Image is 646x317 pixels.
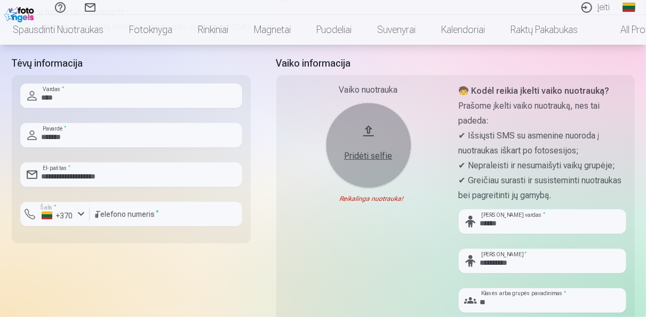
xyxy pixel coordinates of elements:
img: /fa2 [4,4,37,22]
p: Prašome įkelti vaiko nuotrauką, nes tai padeda: [459,99,626,128]
a: Rinkiniai [185,15,241,45]
div: +370 [42,210,74,221]
a: Magnetai [241,15,304,45]
a: Suvenyrai [364,15,428,45]
div: Reikalinga nuotrauka! [285,194,452,203]
button: Pridėti selfie [326,103,411,188]
a: Puodeliai [304,15,364,45]
a: Kalendoriai [428,15,498,45]
strong: 🧒 Kodėl reikia įkelti vaiko nuotrauką? [459,86,610,96]
a: Raktų pakabukas [498,15,591,45]
h5: Tėvų informacija [12,56,251,71]
p: ✔ Greičiau surasti ir susisteminti nuotraukas bei pagreitinti jų gamybą. [459,173,626,203]
h5: Vaiko informacija [276,56,635,71]
button: Šalis*+370 [20,202,90,226]
label: Šalis [37,204,59,212]
a: Fotoknyga [116,15,185,45]
div: Vaiko nuotrauka [285,84,452,96]
div: Pridėti selfie [337,150,401,162]
p: ✔ Nepraleisti ir nesumaišyti vaikų grupėje; [459,158,626,173]
p: ✔ Išsiųsti SMS su asmenine nuoroda į nuotraukas iškart po fotosesijos; [459,128,626,158]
